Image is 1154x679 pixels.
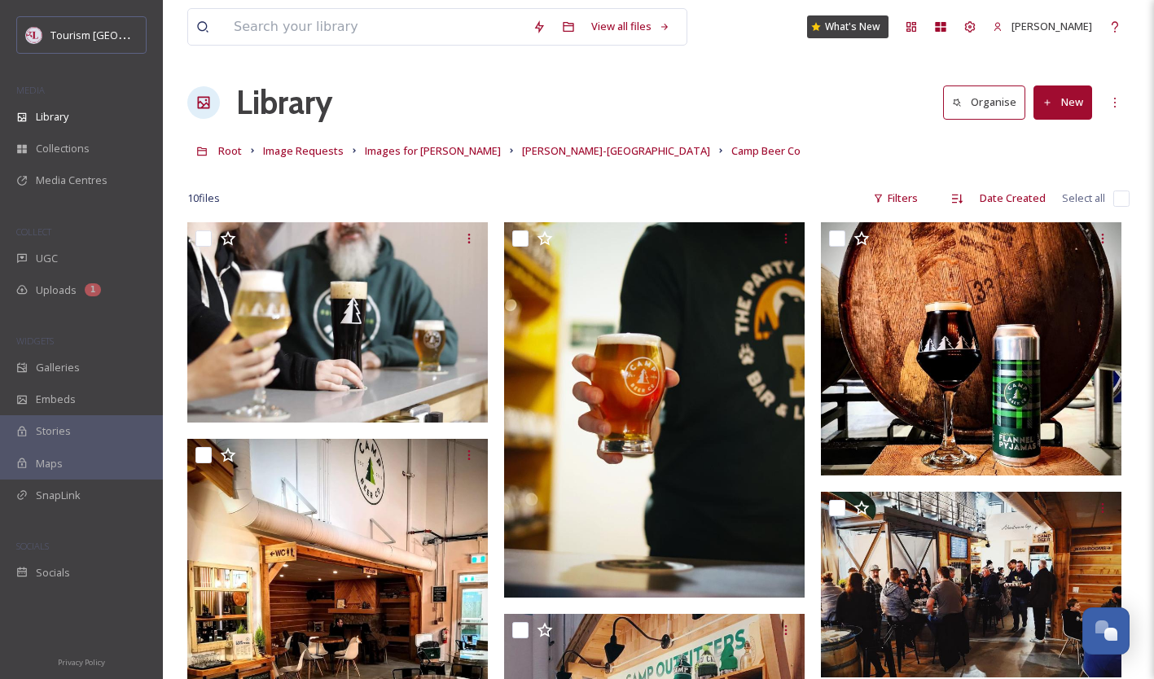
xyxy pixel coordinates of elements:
[36,456,63,471] span: Maps
[1062,191,1105,206] span: Select all
[943,85,1033,119] a: Organise
[36,423,71,439] span: Stories
[36,488,81,503] span: SnapLink
[218,141,242,160] a: Root
[16,226,51,238] span: COLLECT
[16,84,45,96] span: MEDIA
[522,141,710,160] a: [PERSON_NAME]-[GEOGRAPHIC_DATA]
[522,143,710,158] span: [PERSON_NAME]-[GEOGRAPHIC_DATA]
[985,11,1100,42] a: [PERSON_NAME]
[731,141,801,160] a: Camp Beer Co
[226,9,524,45] input: Search your library
[1033,85,1092,119] button: New
[821,492,1121,677] img: Camp Beer Co 5 @campbeerco.jpg
[36,251,58,266] span: UGC
[36,360,80,375] span: Galleries
[58,651,105,671] a: Privacy Policy
[218,143,242,158] span: Root
[865,182,926,214] div: Filters
[36,173,108,188] span: Media Centres
[821,222,1121,475] img: Camp Beer Co 8 @campbeerco.jpg
[263,141,344,160] a: Image Requests
[263,143,344,158] span: Image Requests
[36,283,77,298] span: Uploads
[365,141,501,160] a: Images for [PERSON_NAME]
[943,85,1025,119] button: Organise
[187,222,488,423] img: Camp Beer Co 10 @campbeerco.jpg
[36,565,70,580] span: Socials
[58,657,105,668] span: Privacy Policy
[1082,607,1130,655] button: Open Chat
[26,27,42,43] img: cropped-langley.webp
[365,143,501,158] span: Images for [PERSON_NAME]
[236,78,332,127] a: Library
[807,15,889,38] a: What's New
[50,27,196,42] span: Tourism [GEOGRAPHIC_DATA]
[36,392,76,407] span: Embeds
[972,182,1054,214] div: Date Created
[187,191,220,206] span: 10 file s
[731,143,801,158] span: Camp Beer Co
[1011,19,1092,33] span: [PERSON_NAME]
[583,11,678,42] a: View all files
[36,109,68,125] span: Library
[16,335,54,347] span: WIDGETS
[504,222,805,598] img: Camp Beer Co 9 @campbeerco.jpg
[16,540,49,552] span: SOCIALS
[36,141,90,156] span: Collections
[85,283,101,296] div: 1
